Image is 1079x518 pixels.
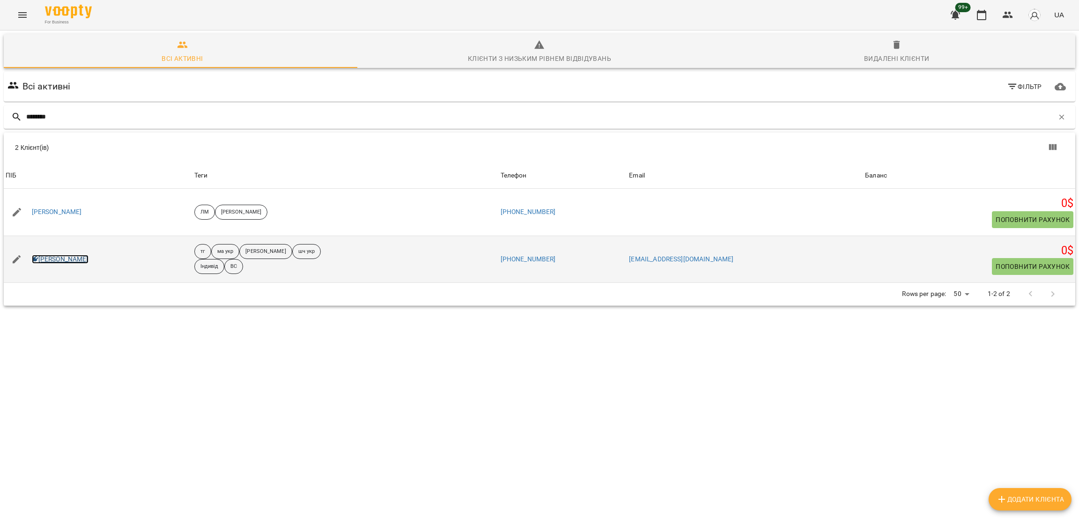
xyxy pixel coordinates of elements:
button: Menu [11,4,34,26]
h6: Всі активні [22,79,71,94]
a: [EMAIL_ADDRESS][DOMAIN_NAME] [629,255,733,263]
p: Індивід [200,263,219,271]
div: Теги [194,170,497,181]
span: For Business [45,19,92,25]
div: ЛМ [194,205,215,220]
p: ма укр [217,248,234,256]
span: Поповнити рахунок [996,261,1070,272]
div: Баланс [865,170,887,181]
div: Всі активні [162,53,203,64]
span: 99+ [955,3,971,12]
p: Rows per page: [902,289,946,299]
p: 1-2 of 2 [988,289,1010,299]
span: Фільтр [1007,81,1042,92]
span: UA [1054,10,1064,20]
div: ПІБ [6,170,16,181]
div: Sort [6,170,16,181]
div: 2 Клієнт(ів) [15,143,545,152]
span: ПІБ [6,170,191,181]
span: Телефон [501,170,626,181]
img: avatar_s.png [1028,8,1041,22]
div: 50 [950,287,972,301]
p: шч укр [298,248,315,256]
button: Показати колонки [1042,136,1064,159]
div: [PERSON_NAME] [239,244,292,259]
button: Поповнити рахунок [992,211,1073,228]
div: Індивід [194,259,225,274]
p: ЛМ [200,208,209,216]
div: шч укр [292,244,321,259]
button: Поповнити рахунок [992,258,1073,275]
a: [PERSON_NAME] [32,207,82,217]
div: Клієнти з низьким рівнем відвідувань [468,53,611,64]
div: Table Toolbar [4,133,1075,163]
div: Sort [501,170,527,181]
button: Фільтр [1003,78,1046,95]
span: Email [629,170,861,181]
span: Баланс [865,170,1073,181]
div: тг [194,244,211,259]
div: Email [629,170,645,181]
button: UA [1050,6,1068,23]
div: Телефон [501,170,527,181]
span: Поповнити рахунок [996,214,1070,225]
a: [PHONE_NUMBER] [501,255,556,263]
div: ма укр [211,244,240,259]
p: тг [200,248,205,256]
a: [PERSON_NAME] [32,255,89,264]
div: ВС [224,259,243,274]
div: Видалені клієнти [864,53,929,64]
h5: 0 $ [865,196,1073,211]
p: [PERSON_NAME] [245,248,286,256]
a: [PHONE_NUMBER] [501,208,556,215]
div: [PERSON_NAME] [215,205,267,220]
img: Voopty Logo [45,5,92,18]
h5: 0 $ [865,244,1073,258]
p: ВС [230,263,237,271]
p: [PERSON_NAME] [221,208,261,216]
div: Sort [865,170,887,181]
div: Sort [629,170,645,181]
